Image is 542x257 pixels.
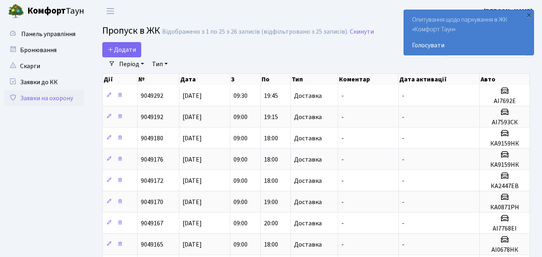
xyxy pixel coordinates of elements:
span: - [341,176,344,185]
span: 19:15 [264,113,278,121]
span: 9049292 [141,91,163,100]
span: - [341,240,344,249]
span: - [341,219,344,228]
a: Бронювання [4,42,84,58]
a: Скинути [350,28,374,36]
h5: АІ0678НК [483,246,526,254]
span: [DATE] [183,198,202,206]
span: 9049192 [141,113,163,121]
span: Панель управління [21,30,75,38]
a: Заявки на охорону [4,90,84,106]
h5: АІ7692Е [483,97,526,105]
th: Дата [179,74,230,85]
span: [DATE] [183,155,202,164]
th: Коментар [338,74,398,85]
h5: АІ7768ЕІ [483,225,526,233]
span: - [402,219,404,228]
span: 18:00 [264,155,278,164]
h5: КА9159НК [483,161,526,169]
h5: КА9159НК [483,140,526,148]
span: [DATE] [183,134,202,143]
button: Переключити навігацію [100,4,120,18]
span: Додати [108,45,136,54]
span: Доставка [294,93,322,99]
span: - [341,134,344,143]
span: 09:00 [233,134,248,143]
span: 09:00 [233,155,248,164]
span: 09:00 [233,219,248,228]
span: 18:00 [264,176,278,185]
a: Панель управління [4,26,84,42]
span: 09:00 [233,176,248,185]
span: 09:00 [233,240,248,249]
span: [DATE] [183,91,202,100]
img: logo.png [8,3,24,19]
span: 09:00 [233,113,248,121]
a: Період [116,57,147,71]
th: Дата активації [398,74,480,85]
span: - [402,113,404,121]
span: - [402,240,404,249]
span: Доставка [294,135,322,142]
span: 09:00 [233,198,248,206]
span: [DATE] [183,219,202,228]
span: 18:00 [264,240,278,249]
span: 19:00 [264,198,278,206]
span: Пропуск в ЖК [102,24,160,38]
span: - [341,155,344,164]
a: Скарги [4,58,84,74]
span: Доставка [294,178,322,184]
div: Опитування щодо паркування в ЖК «Комфорт Таун» [404,10,534,55]
div: Відображено з 1 по 25 з 26 записів (відфільтровано з 25 записів). [162,28,348,36]
span: Доставка [294,220,322,227]
th: Дії [103,74,138,85]
h5: КА0871РН [483,204,526,211]
a: [PERSON_NAME] [484,6,532,16]
span: 9049176 [141,155,163,164]
span: Доставка [294,156,322,163]
span: Доставка [294,114,322,120]
span: - [402,176,404,185]
h5: КА2447ЕВ [483,182,526,190]
span: - [341,198,344,206]
span: Таун [27,4,84,18]
span: - [402,134,404,143]
th: № [138,74,179,85]
a: Додати [102,42,141,57]
span: [DATE] [183,240,202,249]
span: Доставка [294,199,322,205]
span: 09:30 [233,91,248,100]
span: [DATE] [183,176,202,185]
span: 18:00 [264,134,278,143]
div: × [525,11,533,19]
a: Голосувати [412,40,526,50]
span: - [402,155,404,164]
span: [DATE] [183,113,202,121]
span: 9049165 [141,240,163,249]
span: 9049167 [141,219,163,228]
span: - [402,198,404,206]
th: Авто [480,74,530,85]
span: 9049172 [141,176,163,185]
span: 20:00 [264,219,278,228]
span: 19:45 [264,91,278,100]
span: - [341,91,344,100]
a: Тип [149,57,171,71]
th: По [261,74,291,85]
b: Комфорт [27,4,66,17]
a: Заявки до КК [4,74,84,90]
span: Доставка [294,241,322,248]
span: 9049170 [141,198,163,206]
span: - [341,113,344,121]
span: - [402,91,404,100]
th: Тип [291,74,338,85]
span: 9049180 [141,134,163,143]
th: З [230,74,261,85]
b: [PERSON_NAME] [484,7,532,16]
h5: АІ7593СК [483,119,526,126]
